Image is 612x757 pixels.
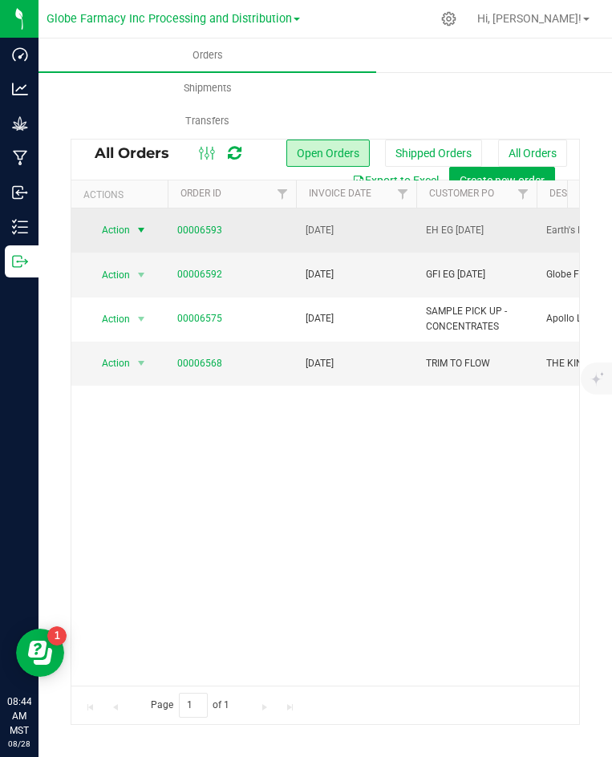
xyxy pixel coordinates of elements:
[177,267,222,282] a: 00006592
[87,352,131,374] span: Action
[306,267,334,282] span: [DATE]
[426,223,527,238] span: EH EG [DATE]
[7,694,31,738] p: 08:44 AM MST
[342,167,449,194] button: Export to Excel
[270,180,296,208] a: Filter
[306,356,334,371] span: [DATE]
[87,308,131,330] span: Action
[87,219,131,241] span: Action
[132,219,152,241] span: select
[179,693,208,718] input: 1
[12,115,28,132] inline-svg: Grow
[12,150,28,166] inline-svg: Manufacturing
[429,188,494,199] a: Customer PO
[426,356,527,371] span: TRIM TO FLOW
[7,738,31,750] p: 08/28
[39,104,376,138] a: Transfers
[39,38,376,72] a: Orders
[286,140,370,167] button: Open Orders
[177,356,222,371] a: 00006568
[439,11,459,26] div: Manage settings
[477,12,582,25] span: Hi, [PERSON_NAME]!
[164,114,251,128] span: Transfers
[449,167,555,194] button: Create new order
[39,71,376,105] a: Shipments
[47,12,292,26] span: Globe Farmacy Inc Processing and Distribution
[16,629,64,677] iframe: Resource center
[177,311,222,326] a: 00006575
[95,144,185,162] span: All Orders
[426,304,527,334] span: SAMPLE PICK UP - CONCENTRATES
[309,188,371,199] a: Invoice Date
[87,264,131,286] span: Action
[132,352,152,374] span: select
[180,188,221,199] a: Order ID
[12,81,28,97] inline-svg: Analytics
[306,311,334,326] span: [DATE]
[12,253,28,269] inline-svg: Outbound
[385,140,482,167] button: Shipped Orders
[549,188,610,199] a: Destination
[510,180,537,208] a: Filter
[162,81,253,95] span: Shipments
[132,264,152,286] span: select
[390,180,416,208] a: Filter
[12,47,28,63] inline-svg: Dashboard
[12,184,28,200] inline-svg: Inbound
[177,223,222,238] a: 00006593
[171,48,245,63] span: Orders
[306,223,334,238] span: [DATE]
[137,693,243,718] span: Page of 1
[132,308,152,330] span: select
[460,174,545,187] span: Create new order
[426,267,527,282] span: GFI EG [DATE]
[12,219,28,235] inline-svg: Inventory
[83,189,161,200] div: Actions
[498,140,567,167] button: All Orders
[47,626,67,646] iframe: Resource center unread badge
